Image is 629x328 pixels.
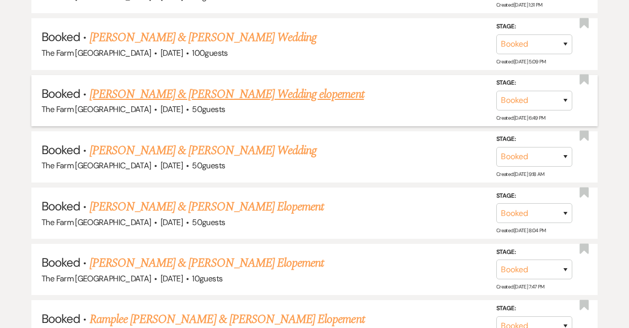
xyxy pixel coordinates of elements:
[192,48,227,58] span: 100 guests
[192,273,222,284] span: 10 guests
[496,134,572,145] label: Stage:
[42,160,151,171] span: The Farm [GEOGRAPHIC_DATA]
[496,78,572,89] label: Stage:
[496,2,542,8] span: Created: [DATE] 1:31 PM
[42,273,151,284] span: The Farm [GEOGRAPHIC_DATA]
[161,273,183,284] span: [DATE]
[42,29,80,45] span: Booked
[496,21,572,32] label: Stage:
[496,190,572,201] label: Stage:
[42,311,80,326] span: Booked
[90,28,317,47] a: [PERSON_NAME] & [PERSON_NAME] Wedding
[42,217,151,228] span: The Farm [GEOGRAPHIC_DATA]
[42,254,80,270] span: Booked
[496,115,545,121] span: Created: [DATE] 6:49 PM
[42,198,80,214] span: Booked
[496,283,544,290] span: Created: [DATE] 7:47 PM
[161,160,183,171] span: [DATE]
[496,171,544,177] span: Created: [DATE] 9:18 AM
[496,247,572,258] label: Stage:
[192,217,225,228] span: 50 guests
[161,104,183,115] span: [DATE]
[90,141,317,160] a: [PERSON_NAME] & [PERSON_NAME] Wedding
[90,198,324,216] a: [PERSON_NAME] & [PERSON_NAME] Elopement
[496,227,546,234] span: Created: [DATE] 8:04 PM
[42,48,151,58] span: The Farm [GEOGRAPHIC_DATA]
[42,86,80,101] span: Booked
[161,217,183,228] span: [DATE]
[496,303,572,314] label: Stage:
[90,254,324,272] a: [PERSON_NAME] & [PERSON_NAME] Elopement
[42,142,80,158] span: Booked
[496,58,546,65] span: Created: [DATE] 5:09 PM
[161,48,183,58] span: [DATE]
[192,104,225,115] span: 50 guests
[42,104,151,115] span: The Farm [GEOGRAPHIC_DATA]
[192,160,225,171] span: 50 guests
[90,85,364,103] a: [PERSON_NAME] & [PERSON_NAME] Wedding elopement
